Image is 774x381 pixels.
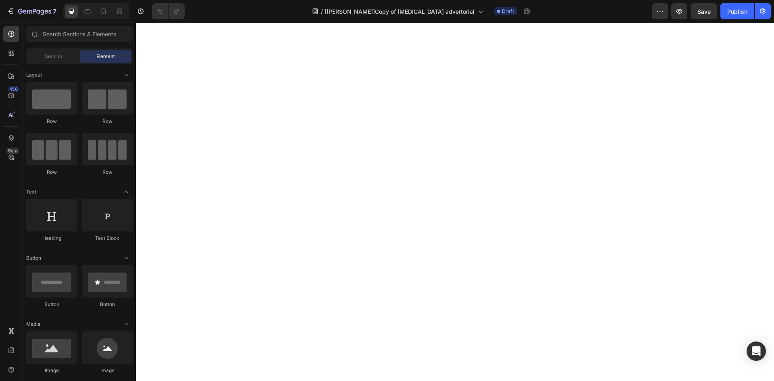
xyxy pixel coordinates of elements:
[26,254,41,262] span: Button
[26,118,77,125] div: Row
[691,3,717,19] button: Save
[26,301,77,308] div: Button
[26,321,40,328] span: Media
[120,69,133,81] span: Toggle open
[136,23,774,381] iframe: Design area
[96,53,115,60] span: Element
[82,367,133,374] div: Image
[325,7,474,16] span: [[PERSON_NAME]]Copy of [MEDICAL_DATA] advertorial
[6,148,19,154] div: Beta
[82,118,133,125] div: Row
[82,235,133,242] div: Text Block
[321,7,323,16] span: /
[120,252,133,264] span: Toggle open
[120,185,133,198] span: Toggle open
[26,169,77,176] div: Row
[82,169,133,176] div: Row
[8,86,19,92] div: 450
[26,367,77,374] div: Image
[82,301,133,308] div: Button
[3,3,60,19] button: 7
[502,8,514,15] span: Draft
[53,6,56,16] p: 7
[120,318,133,331] span: Toggle open
[747,341,766,361] div: Open Intercom Messenger
[152,3,185,19] div: Undo/Redo
[26,235,77,242] div: Heading
[727,7,747,16] div: Publish
[26,26,133,42] input: Search Sections & Elements
[45,53,62,60] span: Section
[720,3,754,19] button: Publish
[26,71,42,79] span: Layout
[697,8,711,15] span: Save
[26,188,36,196] span: Text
